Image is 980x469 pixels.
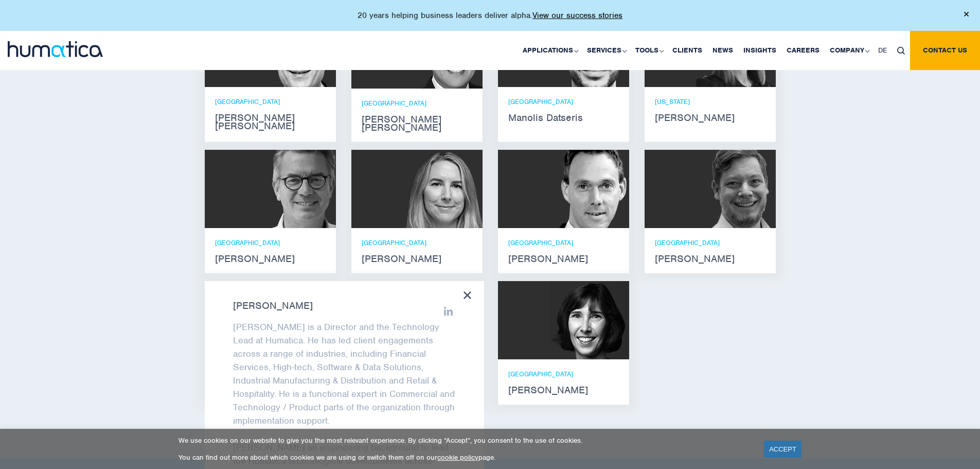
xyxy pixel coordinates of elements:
[738,31,781,70] a: Insights
[655,238,765,247] p: [GEOGRAPHIC_DATA]
[508,386,619,394] strong: [PERSON_NAME]
[655,114,765,122] strong: [PERSON_NAME]
[362,255,472,263] strong: [PERSON_NAME]
[910,31,980,70] a: Contact us
[8,41,103,57] img: logo
[437,453,478,462] a: cookie policy
[358,10,622,21] p: 20 years helping business leaders deliver alpha.
[549,281,629,359] img: Karen Wright
[532,10,622,21] a: View our success stories
[508,114,619,122] strong: Manolis Datseris
[362,99,472,108] p: [GEOGRAPHIC_DATA]
[873,31,892,70] a: DE
[233,320,456,427] p: [PERSON_NAME] is a Director and the Technology Lead at Humatica. He has led client engagements ac...
[362,115,472,132] strong: [PERSON_NAME] [PERSON_NAME]
[508,238,619,247] p: [GEOGRAPHIC_DATA]
[696,150,776,228] img: Claudio Limacher
[179,436,751,445] p: We use cookies on our website to give you the most relevant experience. By clicking “Accept”, you...
[179,453,751,462] p: You can find out more about which cookies we are using or switch them off on our page.
[655,255,765,263] strong: [PERSON_NAME]
[582,31,630,70] a: Services
[403,150,483,228] img: Zoë Fox
[233,302,456,310] strong: [PERSON_NAME]
[508,97,619,106] p: [GEOGRAPHIC_DATA]
[630,31,667,70] a: Tools
[508,255,619,263] strong: [PERSON_NAME]
[878,46,887,55] span: DE
[764,441,801,458] a: ACCEPT
[215,97,326,106] p: [GEOGRAPHIC_DATA]
[667,31,707,70] a: Clients
[518,31,582,70] a: Applications
[781,31,825,70] a: Careers
[655,97,765,106] p: [US_STATE]
[707,31,738,70] a: News
[897,47,905,55] img: search_icon
[215,255,326,263] strong: [PERSON_NAME]
[256,150,336,228] img: Jan Löning
[215,114,326,130] strong: [PERSON_NAME] [PERSON_NAME]
[549,150,629,228] img: Andreas Knobloch
[362,238,472,247] p: [GEOGRAPHIC_DATA]
[825,31,873,70] a: Company
[508,370,619,378] p: [GEOGRAPHIC_DATA]
[215,238,326,247] p: [GEOGRAPHIC_DATA]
